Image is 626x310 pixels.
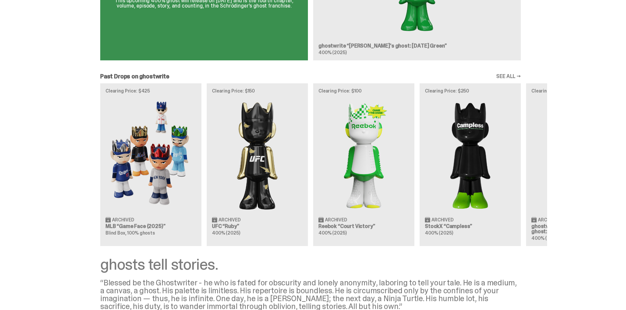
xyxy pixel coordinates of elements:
[496,74,521,79] a: SEE ALL →
[425,224,516,229] h3: StockX “Campless”
[212,230,240,236] span: 400% (2025)
[531,224,622,234] h3: ghostwrite “[PERSON_NAME]'s ghost: Orange Vibe”
[100,73,169,79] h2: Past Drops on ghostwrite
[212,98,303,212] img: Ruby
[105,89,196,93] p: Clearing Price: $425
[318,43,516,49] h3: ghostwrite “[PERSON_NAME]'s ghost: [DATE] Green”
[318,230,346,236] span: 400% (2025)
[431,217,453,222] span: Archived
[212,89,303,93] p: Clearing Price: $150
[425,98,516,212] img: Campless
[318,50,346,55] span: 400% (2025)
[318,224,409,229] h3: Reebok “Court Victory”
[538,217,560,222] span: Archived
[212,224,303,229] h3: UFC “Ruby”
[105,230,127,236] span: Blind Box,
[531,98,622,212] img: Schrödinger's ghost: Orange Vibe
[112,217,134,222] span: Archived
[318,98,409,212] img: Court Victory
[105,224,196,229] h3: MLB “Game Face (2025)”
[531,235,559,241] span: 400% (2025)
[425,89,516,93] p: Clearing Price: $250
[325,217,347,222] span: Archived
[100,257,521,272] div: ghosts tell stories.
[219,217,241,222] span: Archived
[425,230,453,236] span: 400% (2025)
[313,83,414,246] a: Clearing Price: $100 Court Victory Archived
[318,89,409,93] p: Clearing Price: $100
[207,83,308,246] a: Clearing Price: $150 Ruby Archived
[127,230,155,236] span: 100% ghosts
[105,98,196,212] img: Game Face (2025)
[420,83,521,246] a: Clearing Price: $250 Campless Archived
[100,83,201,246] a: Clearing Price: $425 Game Face (2025) Archived
[531,89,622,93] p: Clearing Price: $150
